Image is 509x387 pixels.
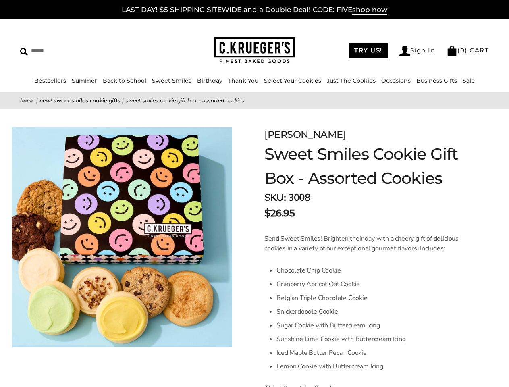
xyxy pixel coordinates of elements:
li: Iced Maple Butter Pecan Cookie [276,346,469,360]
a: Occasions [381,77,411,84]
img: Sweet Smiles Cookie Gift Box - Assorted Cookies [12,127,232,347]
img: Search [20,48,28,56]
input: Search [20,44,127,57]
h1: Sweet Smiles Cookie Gift Box - Assorted Cookies [264,142,469,190]
a: Sweet Smiles [152,77,191,84]
span: | [122,97,124,104]
a: NEW! Sweet Smiles Cookie Gifts [39,97,120,104]
a: Select Your Cookies [264,77,321,84]
span: | [36,97,38,104]
div: [PERSON_NAME] [264,127,469,142]
a: Summer [72,77,97,84]
span: 0 [460,46,465,54]
li: Belgian Triple Chocolate Cookie [276,291,469,305]
a: Business Gifts [416,77,457,84]
a: Sale [463,77,475,84]
p: Send Sweet Smiles! Brighten their day with a cheery gift of delicious cookies in a variety of our... [264,234,469,253]
a: Thank You [228,77,258,84]
strong: SKU: [264,191,286,204]
img: Bag [447,46,457,56]
span: shop now [352,6,387,15]
a: Bestsellers [34,77,66,84]
li: Chocolate Chip Cookie [276,264,469,277]
li: Cranberry Apricot Oat Cookie [276,277,469,291]
a: Just The Cookies [327,77,376,84]
a: LAST DAY! $5 SHIPPING SITEWIDE and a Double Deal! CODE: FIVEshop now [122,6,387,15]
li: Lemon Cookie with Buttercream Icing [276,360,469,373]
a: Home [20,97,35,104]
a: TRY US! [349,43,388,58]
nav: breadcrumbs [20,96,489,105]
li: Sugar Cookie with Buttercream Icing [276,318,469,332]
a: Sign In [399,46,436,56]
li: Sunshine Lime Cookie with Buttercream Icing [276,332,469,346]
a: Birthday [197,77,222,84]
img: Account [399,46,410,56]
li: Snickerdoodle Cookie [276,305,469,318]
img: C.KRUEGER'S [214,37,295,64]
span: Sweet Smiles Cookie Gift Box - Assorted Cookies [125,97,244,104]
a: Back to School [103,77,146,84]
a: (0) CART [447,46,489,54]
span: 3008 [288,191,310,204]
span: $26.95 [264,206,295,221]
